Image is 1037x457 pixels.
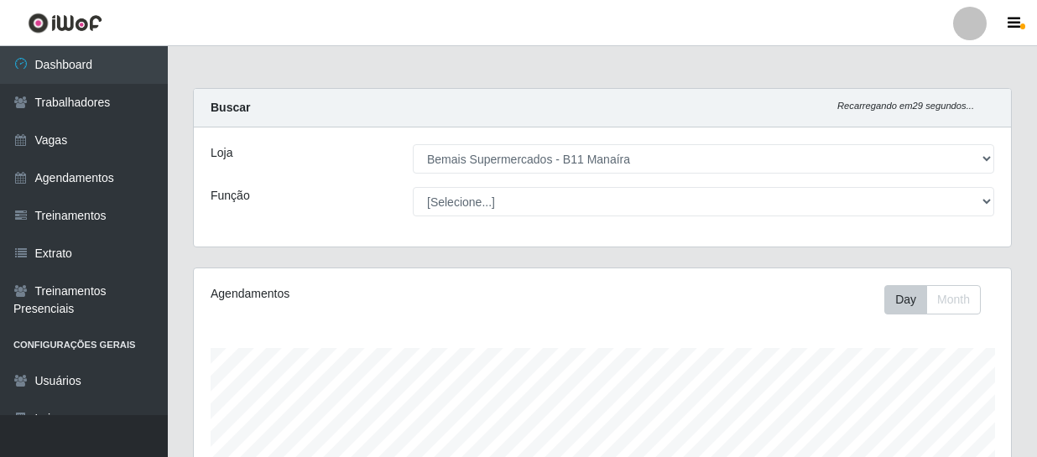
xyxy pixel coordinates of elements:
button: Day [884,285,927,314]
strong: Buscar [211,101,250,114]
label: Função [211,187,250,205]
label: Loja [211,144,232,162]
div: Agendamentos [211,285,523,303]
img: CoreUI Logo [28,13,102,34]
button: Month [926,285,981,314]
i: Recarregando em 29 segundos... [837,101,974,111]
div: First group [884,285,981,314]
div: Toolbar with button groups [884,285,994,314]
